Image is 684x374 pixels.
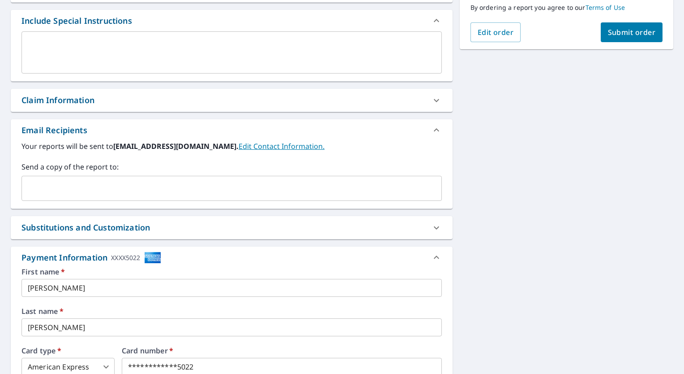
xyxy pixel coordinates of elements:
p: By ordering a report you agree to our [470,4,663,12]
span: Edit order [478,27,514,37]
label: Your reports will be sent to [21,141,442,152]
label: Send a copy of the report to: [21,161,442,172]
div: Email Recipients [11,119,453,141]
div: Email Recipients [21,124,87,136]
button: Submit order [601,22,663,42]
b: [EMAIL_ADDRESS][DOMAIN_NAME]. [113,141,239,151]
label: Card number [122,347,442,354]
div: Claim Information [21,94,94,106]
label: Card type [21,347,115,354]
div: Substitutions and Customization [21,222,150,234]
div: Include Special Instructions [21,15,132,27]
button: Edit order [470,22,521,42]
label: Last name [21,308,442,315]
div: Claim Information [11,89,453,112]
div: XXXX5022 [111,252,140,264]
div: Include Special Instructions [11,10,453,31]
div: Payment InformationXXXX5022cardImage [11,247,453,268]
a: Terms of Use [586,3,625,12]
span: Submit order [608,27,656,37]
div: Substitutions and Customization [11,216,453,239]
label: First name [21,268,442,275]
a: EditContactInfo [239,141,325,151]
img: cardImage [144,252,161,264]
div: Payment Information [21,252,161,264]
